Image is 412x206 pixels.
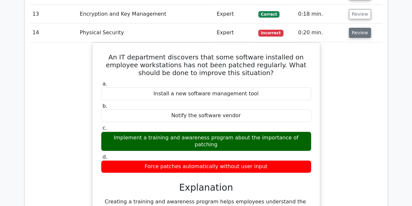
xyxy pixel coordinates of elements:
td: Expert [214,24,256,42]
div: Implement a training and awareness program about the importance of patching [101,132,311,151]
td: 14 [30,24,77,42]
span: Correct [258,11,279,18]
h3: Explanation [105,182,307,193]
span: Incorrect [258,30,283,36]
span: c. [103,125,107,131]
span: b. [103,103,107,109]
div: Install a new software management tool [101,87,311,100]
div: Force patches automatically without user input [101,160,311,173]
span: d. [103,154,107,160]
td: Physical Security [77,24,214,42]
td: 0:20 min. [295,24,346,42]
span: a. [103,81,107,87]
td: 0:18 min. [295,5,346,24]
button: Review [349,28,371,38]
div: Notify the software vendor [101,109,311,122]
td: 13 [30,5,77,24]
button: Review [349,9,371,19]
td: Encryption and Key Management [77,5,214,24]
td: Expert [214,5,256,24]
h5: An IT department discovers that some software installed on employee workstations has not been pat... [100,53,312,77]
